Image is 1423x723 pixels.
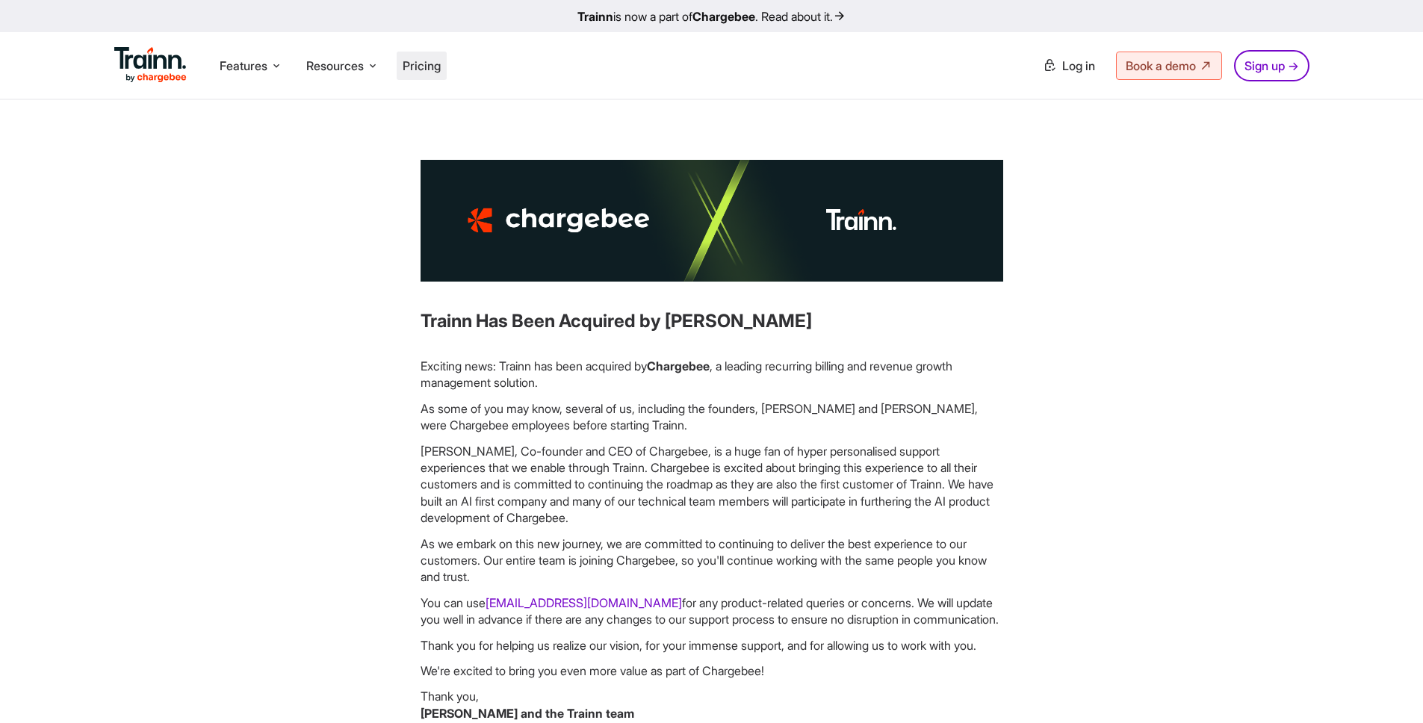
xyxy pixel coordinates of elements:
[1234,50,1309,81] a: Sign up →
[1126,58,1196,73] span: Book a demo
[421,358,1003,391] p: Exciting news: Trainn has been acquired by , a leading recurring billing and revenue growth manag...
[647,359,710,373] b: Chargebee
[421,160,1003,282] img: Partner Training built on Trainn | Buildops
[1034,52,1104,79] a: Log in
[306,58,364,74] span: Resources
[692,9,755,24] b: Chargebee
[421,595,1003,628] p: You can use for any product-related queries or concerns. We will update you well in advance if th...
[486,595,682,610] a: [EMAIL_ADDRESS][DOMAIN_NAME]
[114,47,187,83] img: Trainn Logo
[421,637,1003,654] p: Thank you for helping us realize our vision, for your immense support, and for allowing us to wor...
[421,443,1003,527] p: [PERSON_NAME], Co-founder and CEO of Chargebee, is a huge fan of hyper personalised support exper...
[421,308,1003,334] h3: Trainn Has Been Acquired by [PERSON_NAME]
[421,663,1003,679] p: We're excited to bring you even more value as part of Chargebee!
[1348,651,1423,723] iframe: Chat Widget
[220,58,267,74] span: Features
[1116,52,1222,80] a: Book a demo
[1062,58,1095,73] span: Log in
[421,536,1003,586] p: As we embark on this new journey, we are committed to continuing to deliver the best experience t...
[421,400,1003,434] p: As some of you may know, several of us, including the founders, [PERSON_NAME] and [PERSON_NAME], ...
[421,706,634,721] b: [PERSON_NAME] and the Trainn team
[577,9,613,24] b: Trainn
[421,688,1003,722] p: Thank you,
[403,58,441,73] a: Pricing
